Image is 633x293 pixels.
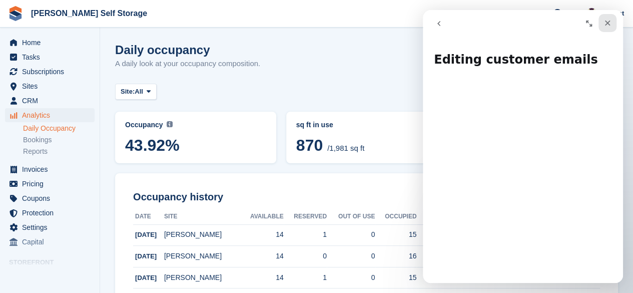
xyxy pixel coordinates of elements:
[125,120,266,130] abbr: Current percentage of sq ft occupied
[22,177,82,191] span: Pricing
[135,252,157,260] span: [DATE]
[5,191,95,205] a: menu
[284,267,327,288] td: 1
[23,147,95,156] a: Reports
[164,224,240,246] td: [PERSON_NAME]
[9,257,100,267] span: Storefront
[240,246,284,267] td: 14
[416,251,461,261] div: 0
[327,144,364,152] span: /1,981 sq ft
[327,267,375,288] td: 0
[22,94,82,108] span: CRM
[375,251,416,261] div: 16
[22,79,82,93] span: Sites
[115,58,260,70] p: A daily look at your occupancy composition.
[563,8,577,18] span: Help
[8,6,23,21] img: stora-icon-8386f47178a22dfd0bd8f6a31ec36ba5ce8667c1dd55bd0f319d3a0aa187defe.svg
[5,177,95,191] a: menu
[284,246,327,267] td: 0
[22,206,82,220] span: Protection
[22,36,82,50] span: Home
[23,135,95,145] a: Bookings
[135,274,157,281] span: [DATE]
[514,8,534,18] span: Create
[22,108,82,122] span: Analytics
[327,224,375,246] td: 0
[125,121,163,129] span: Occupancy
[5,270,95,284] a: menu
[22,235,82,249] span: Capital
[164,209,240,225] th: Site
[598,9,624,19] span: Account
[416,229,461,240] div: 0
[27,5,151,22] a: [PERSON_NAME] Self Storage
[284,209,327,225] th: Reserved
[22,65,82,79] span: Subscriptions
[5,162,95,176] a: menu
[115,84,157,100] button: Site: All
[240,224,284,246] td: 14
[296,136,323,154] span: 870
[121,87,135,97] span: Site:
[5,94,95,108] a: menu
[240,209,284,225] th: Available
[167,121,173,127] img: icon-info-grey-7440780725fd019a000dd9b08b2336e03edf1995a4989e88bcd33f0948082b44.svg
[164,246,240,267] td: [PERSON_NAME]
[586,8,596,18] img: Jacob Esser
[22,50,82,64] span: Tasks
[5,65,95,79] a: menu
[5,235,95,249] a: menu
[5,220,95,234] a: menu
[284,224,327,246] td: 1
[164,267,240,288] td: [PERSON_NAME]
[5,79,95,93] a: menu
[5,36,95,50] a: menu
[327,246,375,267] td: 0
[5,206,95,220] a: menu
[416,209,461,225] th: Overlock
[22,162,82,176] span: Invoices
[135,231,157,238] span: [DATE]
[22,191,82,205] span: Coupons
[416,272,461,283] div: 0
[135,87,143,97] span: All
[375,229,416,240] div: 15
[375,209,416,225] th: Occupied
[115,43,260,57] h1: Daily occupancy
[23,124,95,133] a: Daily Occupancy
[125,136,266,154] span: 43.92%
[22,270,82,284] span: Online Store
[375,272,416,283] div: 15
[240,267,284,288] td: 14
[22,220,82,234] span: Settings
[5,108,95,122] a: menu
[5,50,95,64] a: menu
[423,10,623,283] iframe: Intercom live chat
[296,121,333,129] span: sq ft in use
[327,209,375,225] th: Out of Use
[296,120,437,130] abbr: Current breakdown of %{unit} occupied
[133,209,164,225] th: Date
[133,191,600,203] h2: Occupancy history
